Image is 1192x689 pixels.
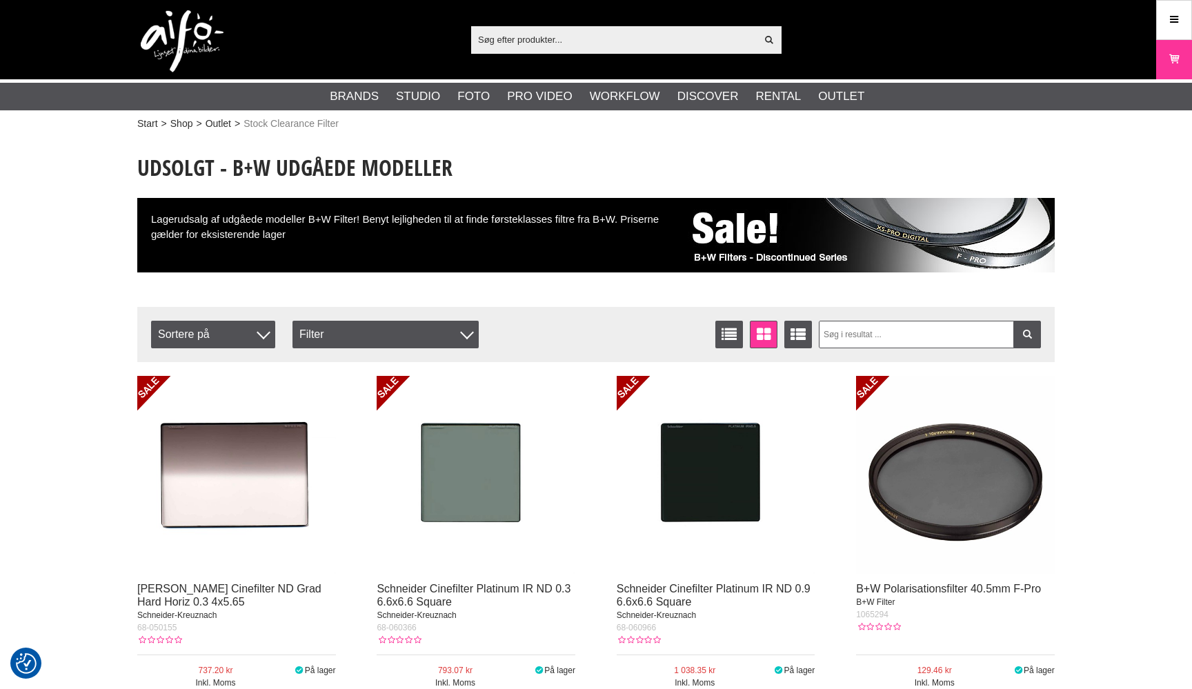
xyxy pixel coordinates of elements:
a: Filtrer [1013,321,1041,348]
a: Pro Video [507,88,572,106]
div: Kundebedømmelse: 0 [856,621,900,633]
img: logo.png [141,10,223,72]
span: 737.20 [137,664,294,677]
a: Start [137,117,158,131]
span: 129.46 [856,664,1013,677]
span: 68-050155 [137,623,177,632]
span: På lager [784,666,815,675]
span: Schneider-Kreuznach [377,610,456,620]
div: Filter [292,321,479,348]
img: B+W Filter - Sale discontinued models [682,198,1055,272]
a: Rental [755,88,801,106]
a: Vinduevisning [750,321,777,348]
a: Outlet [206,117,231,131]
a: B+W Polarisationsfilter 40.5mm F-Pro [856,583,1041,595]
h1: Udsolgt - B+W udgåede modeller [137,152,1055,183]
span: 1 038.35 [617,664,773,677]
input: Søg i resultat ... [819,321,1042,348]
span: 793.07 [377,664,533,677]
img: B+W Polarisationsfilter 40.5mm F-Pro [856,376,1055,575]
a: Discover [677,88,739,106]
span: Inkl. Moms [617,677,773,689]
input: Søg efter produkter... [471,29,756,50]
span: På lager [1024,666,1055,675]
span: B+W Filter [856,597,895,607]
i: På lager [773,666,784,675]
span: På lager [544,666,575,675]
i: På lager [533,666,544,675]
i: På lager [294,666,305,675]
img: Schneider Cinefilter Platinum IR ND 0.9 6.6x6.6 Square [617,376,815,575]
a: Schneider Cinefilter Platinum IR ND 0.3 6.6x6.6 Square [377,583,570,608]
span: > [196,117,201,131]
span: Inkl. Moms [137,677,294,689]
img: Revisit consent button [16,653,37,674]
a: Udvid liste [784,321,812,348]
span: Inkl. Moms [856,677,1013,689]
button: Samtykkepræferencer [16,651,37,676]
span: 68-060366 [377,623,416,632]
div: Kundebedømmelse: 0 [377,634,421,646]
div: Kundebedømmelse: 0 [617,634,661,646]
a: Shop [170,117,193,131]
span: Stock Clearance Filter [244,117,339,131]
span: > [235,117,240,131]
span: 1065294 [856,610,888,619]
a: [PERSON_NAME] Cinefilter ND Grad Hard Horiz 0.3 4x5.65 [137,583,321,608]
img: Schneider Cinefilter Platinum IR ND 0.3 6.6x6.6 Square [377,376,575,575]
a: Studio [396,88,440,106]
a: Workflow [590,88,660,106]
span: 68-060966 [617,623,656,632]
span: Sortere på [151,321,275,348]
span: Schneider-Kreuznach [617,610,696,620]
div: Kundebedømmelse: 0 [137,634,181,646]
a: Vis liste [715,321,743,348]
a: Schneider Cinefilter Platinum IR ND 0.9 6.6x6.6 Square [617,583,811,608]
a: Outlet [818,88,864,106]
span: Schneider-Kreuznach [137,610,217,620]
span: Inkl. Moms [377,677,533,689]
a: Brands [330,88,379,106]
span: > [161,117,167,131]
a: Foto [457,88,490,106]
i: På lager [1013,666,1024,675]
img: Schneider Cinefilter ND Grad Hard Horiz 0.3 4x5.65 [137,376,336,575]
div: Lagerudsalg af udgåede modeller B+W Filter! Benyt lejligheden til at finde førsteklasses filtre f... [137,198,1055,272]
span: På lager [305,666,336,675]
